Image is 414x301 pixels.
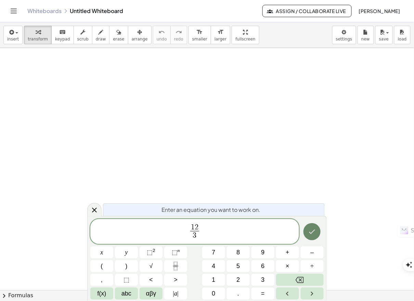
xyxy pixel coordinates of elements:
span: × [286,262,289,271]
span: 2 [195,224,198,231]
button: erase [109,26,128,44]
span: √ [150,262,153,271]
span: = [261,289,265,298]
button: insert [3,26,23,44]
span: – [310,248,314,257]
span: 3 [193,232,196,239]
button: Absolute value [164,288,187,300]
button: new [358,26,374,44]
button: Greater than [164,274,187,286]
button: transform [24,26,52,44]
button: x [90,246,113,258]
span: abc [121,289,131,298]
button: Right arrow [301,288,324,300]
button: 4 [202,260,225,272]
button: ( [90,260,113,272]
button: arrange [128,26,152,44]
button: Square root [140,260,163,272]
span: a [173,289,179,298]
span: [PERSON_NAME] [359,8,400,14]
span: 9 [261,248,264,257]
span: y [125,248,128,257]
button: 6 [251,260,274,272]
span: Assign / Collaborate Live [268,8,346,14]
span: ⬚ [124,275,129,285]
sup: 2 [153,248,155,253]
span: 6 [261,262,264,271]
span: arrange [132,37,148,41]
button: scrub [74,26,92,44]
button: Minus [301,246,324,258]
button: Assign / Collaborate Live [262,5,352,17]
button: Alphabet [115,288,138,300]
button: Less than [140,274,163,286]
span: new [361,37,370,41]
i: undo [158,28,165,36]
button: Done [303,223,321,240]
button: Plus [276,246,299,258]
span: fullscreen [235,37,255,41]
button: 2 [227,274,250,286]
span: x [101,248,103,257]
span: ÷ [311,262,314,271]
span: draw [96,37,106,41]
button: Equals [251,288,274,300]
span: keypad [55,37,70,41]
span: 8 [236,248,240,257]
span: | [173,290,174,297]
button: 8 [227,246,250,258]
button: Divide [301,260,324,272]
button: Backspace [276,274,324,286]
span: load [398,37,407,41]
span: save [379,37,389,41]
span: 0 [212,289,215,298]
span: undo [157,37,167,41]
button: Toggle navigation [8,5,19,16]
span: 4 [212,262,215,271]
button: format_sizelarger [211,26,230,44]
span: 1 [212,275,215,285]
button: y [115,246,138,258]
button: , [90,274,113,286]
button: undoundo [153,26,171,44]
i: format_size [196,28,203,36]
span: αβγ [146,289,156,298]
button: draw [92,26,110,44]
sup: n [178,248,180,253]
span: ⬚ [172,249,178,256]
button: Left arrow [276,288,299,300]
span: 1 [191,224,195,231]
span: > [174,275,178,285]
span: settings [336,37,352,41]
button: redoredo [170,26,187,44]
span: 3 [261,275,264,285]
span: ) [126,262,128,271]
span: 5 [236,262,240,271]
span: ⬚ [147,249,153,256]
button: 0 [202,288,225,300]
button: settings [332,26,356,44]
button: fullscreen [232,26,259,44]
button: 9 [251,246,274,258]
button: Functions [90,288,113,300]
span: 7 [212,248,215,257]
button: format_sizesmaller [189,26,211,44]
button: Squared [140,246,163,258]
button: ) [115,260,138,272]
button: Greek alphabet [140,288,163,300]
button: 1 [202,274,225,286]
i: redo [176,28,182,36]
button: [PERSON_NAME] [353,5,406,17]
span: insert [7,37,19,41]
span: | [177,290,179,297]
i: format_size [217,28,224,36]
button: load [394,26,411,44]
span: f(x) [98,289,106,298]
span: scrub [77,37,89,41]
button: 5 [227,260,250,272]
span: larger [215,37,227,41]
span: 2 [236,275,240,285]
button: Superscript [164,246,187,258]
button: Fraction [164,260,187,272]
button: . [227,288,250,300]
